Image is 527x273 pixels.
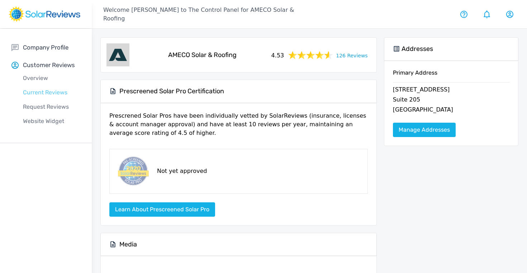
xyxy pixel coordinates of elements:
a: Website Widget [11,114,92,128]
span: 4.53 [271,50,284,60]
p: [STREET_ADDRESS] [393,85,509,95]
h5: Addresses [402,45,433,53]
h5: Prescreened Solar Pro Certification [119,87,224,95]
p: Company Profile [23,43,68,52]
p: Welcome [PERSON_NAME] to The Control Panel for AMECO Solar & Roofing [103,6,309,23]
p: Request Reviews [11,103,92,111]
p: Overview [11,74,92,83]
a: Overview [11,71,92,85]
a: Learn about Prescreened Solar Pro [109,206,215,213]
a: Request Reviews [11,100,92,114]
p: Not yet approved [157,167,207,175]
img: prescreened-badge.png [115,155,150,188]
p: Suite 205 [393,95,509,105]
p: [GEOGRAPHIC_DATA] [393,105,509,116]
a: Manage Addresses [393,123,456,137]
p: Customer Reviews [23,61,75,70]
p: Website Widget [11,117,92,126]
p: Current Reviews [11,88,92,97]
h5: AMECO Solar & Roofing [168,51,237,59]
a: 126 Reviews [336,51,367,60]
button: Learn about Prescreened Solar Pro [109,202,215,217]
p: Prescrened Solar Pros have been individually vetted by SolarReviews (insurance, licenses & accoun... [109,112,368,143]
h5: Media [119,240,137,249]
h6: Primary Address [393,69,509,82]
a: Current Reviews [11,85,92,100]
